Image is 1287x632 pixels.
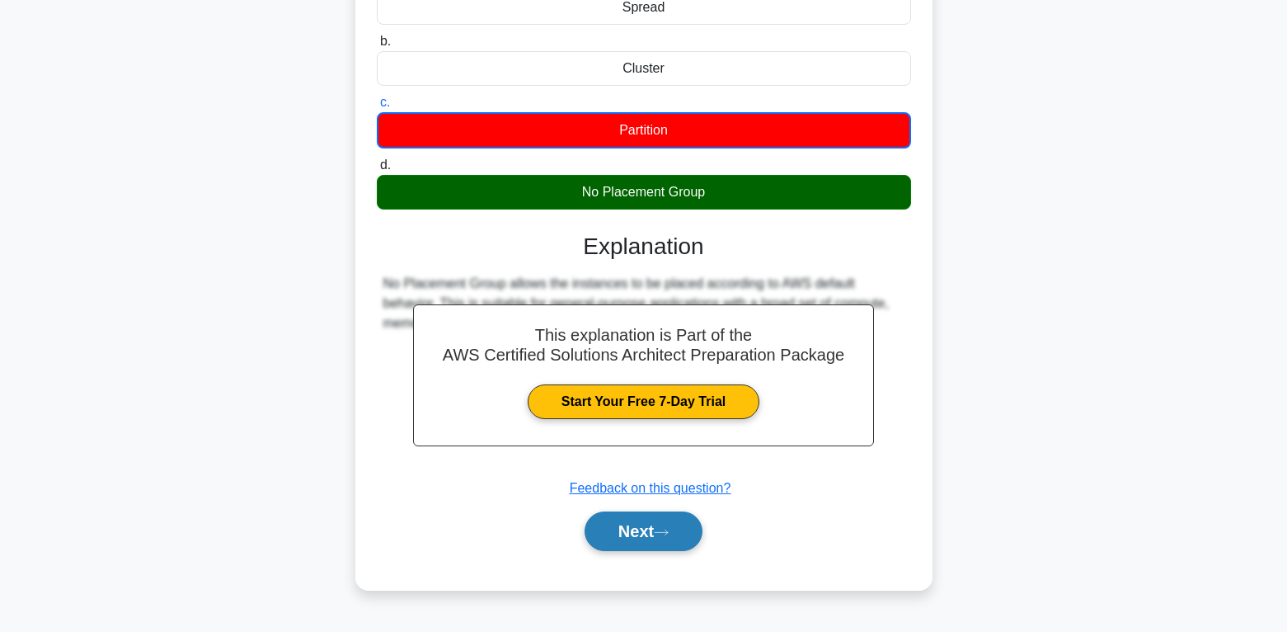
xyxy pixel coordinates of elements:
a: Feedback on this question? [570,481,731,495]
span: c. [380,95,390,109]
h3: Explanation [387,233,901,261]
span: b. [380,34,391,48]
button: Next [585,512,702,551]
span: d. [380,158,391,172]
div: No Placement Group [377,175,911,210]
div: Cluster [377,51,911,86]
div: No Placement Group allows the instances to be placed according to AWS default behavior. This is s... [383,274,904,333]
div: Partition [377,112,911,149]
a: Start Your Free 7-Day Trial [528,384,759,419]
